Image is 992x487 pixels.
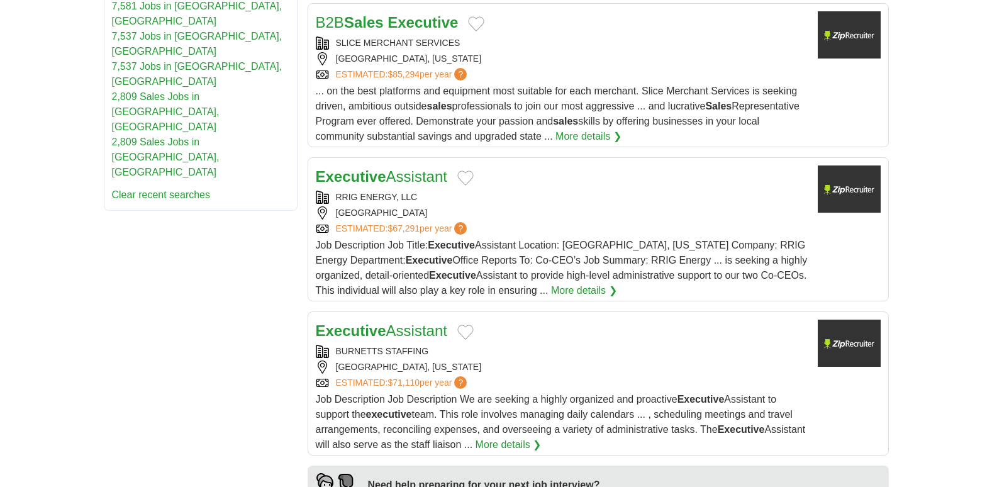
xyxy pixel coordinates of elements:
[366,409,412,420] strong: executive
[387,69,420,79] span: $85,294
[336,222,470,235] a: ESTIMATED:$67,291per year?
[316,86,800,142] span: ... on the best platforms and equipment most suitable for each merchant. Slice Merchant Services ...
[316,394,806,450] span: Job Description Job Description We are seeking a highly organized and proactive Assistant to supp...
[112,137,220,177] a: 2,809 Sales Jobs in [GEOGRAPHIC_DATA], [GEOGRAPHIC_DATA]
[316,14,459,31] a: B2BSales Executive
[336,376,470,389] a: ESTIMATED:$71,110per year?
[387,378,420,388] span: $71,110
[476,437,542,452] a: More details ❯
[316,191,808,204] div: RRIG ENERGY, LLC
[457,325,474,340] button: Add to favorite jobs
[316,345,808,358] div: BURNETTS STAFFING
[406,255,453,266] strong: Executive
[316,322,447,339] a: ExecutiveAssistant
[112,189,211,200] a: Clear recent searches
[705,101,732,111] strong: Sales
[316,36,808,50] div: SLICE MERCHANT SERVICES
[316,240,808,296] span: Job Description Job Title: Assistant Location: [GEOGRAPHIC_DATA], [US_STATE] Company: RRIG Energy...
[428,240,475,250] strong: Executive
[112,91,220,132] a: 2,809 Sales Jobs in [GEOGRAPHIC_DATA], [GEOGRAPHIC_DATA]
[454,222,467,235] span: ?
[551,283,617,298] a: More details ❯
[316,168,386,185] strong: Executive
[818,165,881,213] img: Company logo
[387,14,458,31] strong: Executive
[677,394,725,405] strong: Executive
[112,1,282,26] a: 7,581 Jobs in [GEOGRAPHIC_DATA], [GEOGRAPHIC_DATA]
[818,11,881,59] img: Company logo
[344,14,384,31] strong: Sales
[429,270,476,281] strong: Executive
[316,168,447,185] a: ExecutiveAssistant
[112,31,282,57] a: 7,537 Jobs in [GEOGRAPHIC_DATA], [GEOGRAPHIC_DATA]
[316,322,386,339] strong: Executive
[316,206,808,220] div: [GEOGRAPHIC_DATA]
[316,52,808,65] div: [GEOGRAPHIC_DATA], [US_STATE]
[316,361,808,374] div: [GEOGRAPHIC_DATA], [US_STATE]
[454,68,467,81] span: ?
[457,171,474,186] button: Add to favorite jobs
[387,223,420,233] span: $67,291
[718,424,765,435] strong: Executive
[468,16,484,31] button: Add to favorite jobs
[818,320,881,367] img: Company logo
[454,376,467,389] span: ?
[112,61,282,87] a: 7,537 Jobs in [GEOGRAPHIC_DATA], [GEOGRAPHIC_DATA]
[336,68,470,81] a: ESTIMATED:$85,294per year?
[553,116,578,126] strong: sales
[555,129,621,144] a: More details ❯
[426,101,452,111] strong: sales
